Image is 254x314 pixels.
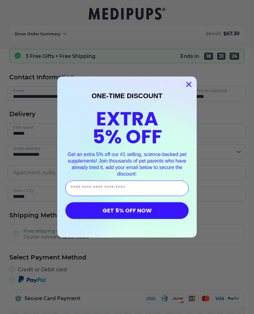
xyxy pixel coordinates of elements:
span: Get an extra 5% off our #1 selling, science-backed pet supplements! Join thousands of pet parents... [68,152,186,176]
button: GET 5% OFF NOW [65,202,189,219]
span: EXTRA [96,105,158,132]
button: Close dialog [183,79,194,90]
span: ONE-TIME DISCOUNT [92,92,163,100]
span: 5% OFF [92,123,162,150]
